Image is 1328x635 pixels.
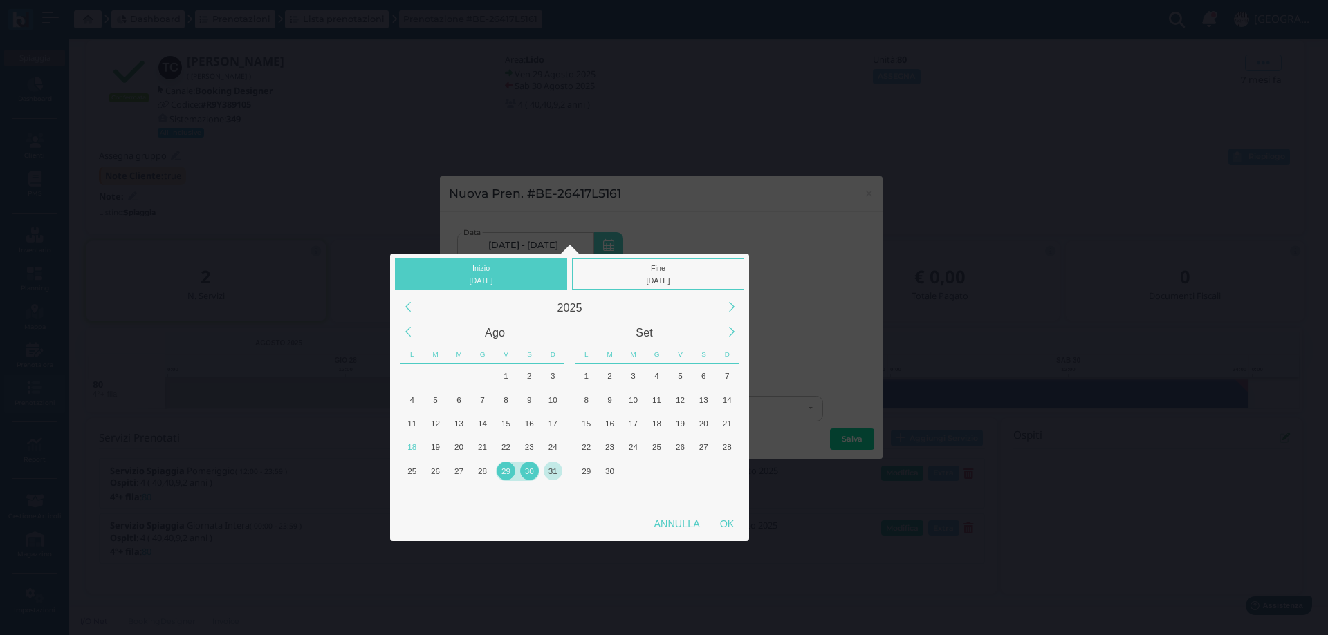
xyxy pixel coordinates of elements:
div: Mercoledì, Settembre 24 [622,435,645,459]
div: 21 [718,414,737,433]
div: 2 [600,366,619,385]
div: Lunedì [575,345,598,364]
div: Sabato, Settembre 6 [517,482,541,506]
div: Domenica, Settembre 14 [715,388,739,411]
div: 2 [520,366,539,385]
div: Martedì, Agosto 12 [424,411,448,435]
div: 7 [473,390,492,409]
div: 1 [577,366,596,385]
div: Lunedì, Settembre 8 [575,388,598,411]
div: Lunedì, Settembre 1 [575,364,598,388]
div: Venerdì [669,345,692,364]
div: 8 [577,390,596,409]
div: 12 [671,390,690,409]
span: Assistenza [41,11,91,21]
div: OK [710,511,744,536]
div: Oggi, Lunedì, Agosto 18 [400,435,424,459]
div: Venerdì, Settembre 19 [668,411,692,435]
div: 1 [497,366,515,385]
div: 14 [473,414,492,433]
div: Sabato [517,345,541,364]
div: Domenica [541,345,564,364]
div: Giovedì, Agosto 21 [471,435,495,459]
div: Mercoledì, Ottobre 1 [622,459,645,482]
div: Sabato, Agosto 2 [517,364,541,388]
div: Sabato, Agosto 23 [517,435,541,459]
div: Venerdì, Settembre 12 [668,388,692,411]
div: 27 [694,437,713,456]
div: 19 [426,437,445,456]
div: Domenica [715,345,739,364]
div: Martedì, Settembre 23 [598,435,622,459]
div: Venerdì, Agosto 1 [494,364,517,388]
div: 13 [694,390,713,409]
div: Venerdì, Settembre 5 [494,482,517,506]
div: Mercoledì [448,345,471,364]
div: Lunedì, Settembre 29 [575,459,598,482]
div: 8 [497,390,515,409]
div: Mercoledì, Settembre 17 [622,411,645,435]
div: 28 [473,462,492,480]
div: 6 [694,366,713,385]
div: Domenica, Agosto 31 [541,459,564,482]
div: Venerdì, Agosto 15 [494,411,517,435]
div: 22 [497,437,515,456]
div: Giovedì, Settembre 11 [645,388,669,411]
div: 7 [718,366,737,385]
div: 11 [647,390,666,409]
div: Domenica, Settembre 28 [715,435,739,459]
div: Venerdì [495,345,518,364]
div: [DATE] [575,274,741,287]
div: Domenica, Agosto 17 [541,411,564,435]
div: 17 [624,414,643,433]
div: Martedì [598,345,622,364]
div: 5 [426,390,445,409]
div: 5 [671,366,690,385]
div: Previous Month [393,317,423,347]
div: 2025 [421,295,719,320]
div: Martedì, Settembre 2 [424,482,448,506]
div: 4 [403,390,421,409]
div: Domenica, Agosto 10 [541,388,564,411]
div: 24 [624,437,643,456]
div: Giovedì, Settembre 4 [471,482,495,506]
div: Mercoledì, Settembre 3 [448,482,471,506]
div: Sabato, Ottobre 4 [692,459,715,482]
div: Settembre [570,320,719,345]
div: Sabato, Settembre 27 [692,435,715,459]
div: Martedì, Agosto 19 [424,435,448,459]
div: 31 [544,462,562,480]
div: 18 [403,437,421,456]
div: 15 [577,414,596,433]
div: Sabato, Agosto 9 [517,388,541,411]
div: Lunedì, Settembre 15 [575,411,598,435]
div: Agosto [421,320,570,345]
div: 9 [600,390,619,409]
div: Mercoledì, Ottobre 8 [622,482,645,506]
div: Lunedì, Settembre 22 [575,435,598,459]
div: Giovedì, Settembre 25 [645,435,669,459]
div: 4 [647,366,666,385]
div: Giovedì, Ottobre 2 [645,459,669,482]
div: Martedì, Agosto 26 [424,459,448,482]
div: Mercoledì [622,345,645,364]
div: Next Year [717,292,746,322]
div: Domenica, Agosto 24 [541,435,564,459]
div: Giovedì [471,345,495,364]
div: Giovedì, Agosto 14 [471,411,495,435]
div: Fine [572,258,744,290]
div: Annulla [644,511,710,536]
div: Giovedì, Agosto 28 [471,459,495,482]
div: 23 [600,437,619,456]
div: 26 [671,437,690,456]
div: 25 [403,462,421,480]
div: 3 [544,366,562,385]
div: 29 [497,462,515,480]
div: Venerdì, Ottobre 10 [668,482,692,506]
div: Next Month [717,317,746,347]
div: Giovedì, Luglio 31 [471,364,495,388]
div: 18 [647,414,666,433]
div: 19 [671,414,690,433]
div: Domenica, Agosto 3 [541,364,564,388]
div: Mercoledì, Agosto 6 [448,388,471,411]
